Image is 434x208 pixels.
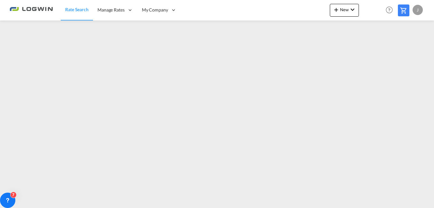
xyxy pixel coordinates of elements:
[330,4,359,17] button: icon-plus 400-fgNewicon-chevron-down
[10,3,53,17] img: 2761ae10d95411efa20a1f5e0282d2d7.png
[413,5,423,15] div: J
[332,7,356,12] span: New
[65,7,89,12] span: Rate Search
[349,6,356,13] md-icon: icon-chevron-down
[384,4,395,15] span: Help
[142,7,168,13] span: My Company
[384,4,398,16] div: Help
[97,7,125,13] span: Manage Rates
[332,6,340,13] md-icon: icon-plus 400-fg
